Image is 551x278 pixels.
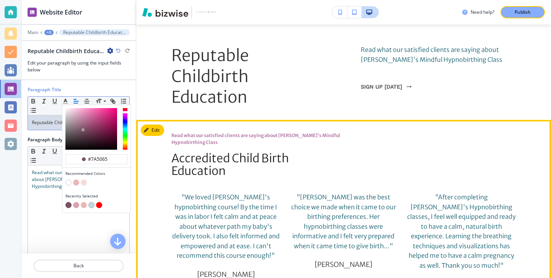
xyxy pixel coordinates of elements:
[171,133,341,145] span: Read what our satisfied clients are saying about [PERSON_NAME]'s Mindful Hypnobirthing Class
[34,260,124,272] button: Back
[195,10,216,15] img: Your Logo
[315,260,372,269] span: [PERSON_NAME]
[171,45,252,107] span: Reputable Childbirth Education
[291,193,397,250] span: "[PERSON_NAME] was the best choice we made when it came to our birthing preferences. Her hypnobir...
[63,30,126,35] p: Reputable Childbirth Education
[171,152,344,177] p: Accredited Child Birth Education
[28,136,62,143] h2: Paragraph Body
[34,262,123,269] p: Back
[44,30,54,35] button: +3
[40,8,82,17] h2: Website Editor
[32,119,97,126] span: Reputable Childbirth Education
[172,193,281,260] span: "We loved [PERSON_NAME]'s hypnobirthing course! By the time I was in labor I felt calm and at pea...
[515,9,531,16] p: Publish
[407,193,517,269] span: "After completing [PERSON_NAME]'s Hypnobirthing classes, I feel well equipped and ready to have a...
[500,6,545,18] button: Publish
[28,47,104,55] h2: Reputable Childbirth Education
[65,171,127,176] h4: Recommended Colors
[28,60,130,73] h3: Edit your paragraph by using the input fields below
[141,124,164,136] button: Edit
[28,8,37,17] img: editor icon
[361,46,502,63] span: Read what our satisfied clients are saying about [PERSON_NAME]'s Mindful Hypnobirthing Class
[60,97,71,106] button: Recommended ColorsRecently Selected
[59,29,130,36] button: Reputable Childbirth Education
[142,8,188,17] img: Bizwise Logo
[471,9,494,16] h3: Need help?
[65,193,127,199] h4: Recently Selected
[32,169,121,189] span: Read what our satisfied clients are saying about [PERSON_NAME]'s Mindful Hypnobirthing Class
[361,77,411,97] button: sign up [DATE]
[28,86,61,93] h2: Paragraph Title
[28,30,38,35] button: Main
